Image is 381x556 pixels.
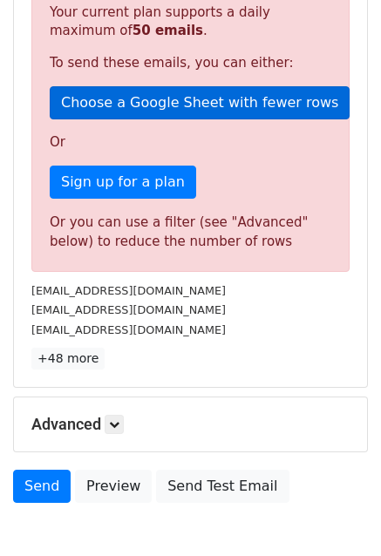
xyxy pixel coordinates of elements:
small: [EMAIL_ADDRESS][DOMAIN_NAME] [31,303,226,316]
a: Sign up for a plan [50,166,196,199]
a: Send Test Email [156,470,289,503]
a: Preview [75,470,152,503]
small: [EMAIL_ADDRESS][DOMAIN_NAME] [31,323,226,336]
strong: 50 emails [133,23,203,38]
p: Or [50,133,331,152]
small: [EMAIL_ADDRESS][DOMAIN_NAME] [31,284,226,297]
a: Send [13,470,71,503]
p: To send these emails, you can either: [50,54,331,72]
h5: Advanced [31,415,350,434]
p: Your current plan supports a daily maximum of . [50,3,331,40]
iframe: Chat Widget [294,472,381,556]
a: +48 more [31,348,105,370]
div: Or you can use a filter (see "Advanced" below) to reduce the number of rows [50,213,331,252]
a: Choose a Google Sheet with fewer rows [50,86,350,119]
